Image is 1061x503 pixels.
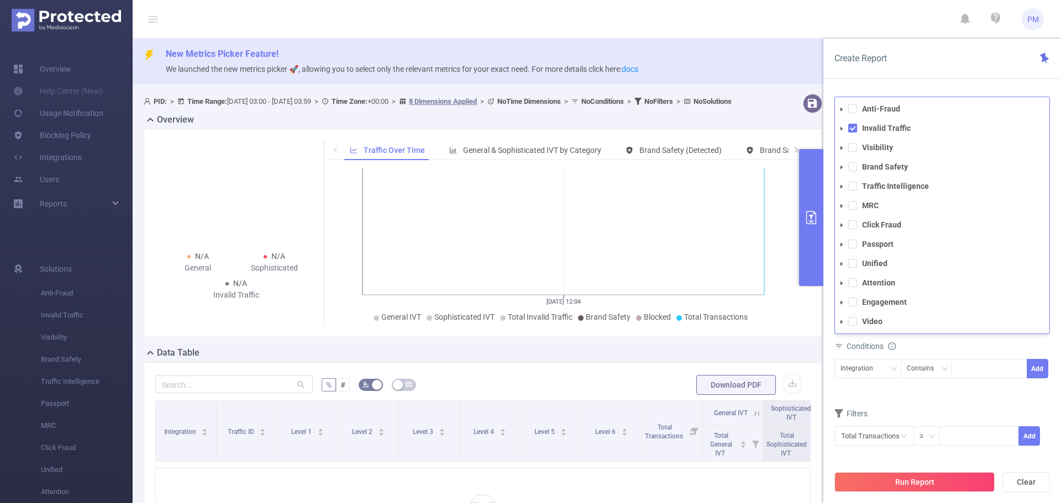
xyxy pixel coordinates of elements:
i: icon: caret-down [439,431,445,435]
span: > [673,97,684,105]
i: icon: down [942,366,948,373]
b: No Solutions [694,97,732,105]
div: Sort [259,427,266,433]
span: Brand Safety (Detected) [639,146,722,155]
div: Sophisticated [237,262,313,274]
b: Time Range: [187,97,227,105]
i: icon: user [144,98,154,105]
span: Brand Safety (Blocked) [760,146,839,155]
strong: Visibility [862,143,893,152]
i: icon: info-circle [888,342,896,350]
span: Invalid Traffic [41,304,133,326]
b: No Time Dimensions [497,97,561,105]
strong: Anti-Fraud [862,104,900,113]
span: Brand Safety [586,313,631,321]
i: icon: caret-down [839,319,844,325]
span: General IVT [714,409,748,417]
b: PID: [154,97,167,105]
i: Filter menu [687,401,702,461]
span: Conditions [847,342,896,351]
div: Sort [621,427,628,433]
i: icon: down [891,366,897,373]
div: Integration [841,359,881,378]
i: icon: caret-down [839,203,844,209]
strong: Traffic Intelligence [862,182,929,190]
strong: Attention [862,278,895,287]
span: Total Transactions [645,423,685,440]
span: Level 5 [534,428,556,436]
span: Sophisticated IVT [434,313,495,321]
i: icon: caret-down [202,431,208,435]
i: icon: caret-down [378,431,384,435]
div: Invalid Traffic [198,289,275,301]
span: Traffic Intelligence [41,370,133,393]
span: Total Invalid Traffic [508,313,572,321]
i: icon: table [406,381,412,388]
div: Sort [740,440,747,446]
span: Level 6 [595,428,617,436]
span: Total Transactions [684,313,748,321]
i: icon: caret-down [560,431,566,435]
strong: Click Fraud [862,220,901,229]
a: Usage Notification [13,102,103,124]
span: Traffic Over Time [364,146,425,155]
span: > [167,97,177,105]
span: Solutions [40,258,72,280]
span: N/A [195,252,209,261]
i: Filter menu [808,426,824,461]
i: icon: caret-up [621,427,627,430]
tspan: [DATE] 12:04 [547,298,581,305]
span: > [561,97,571,105]
strong: Passport [862,240,894,248]
span: Level 1 [291,428,313,436]
span: Level 3 [413,428,435,436]
span: [DATE] 03:00 - [DATE] 03:59 +00:00 [144,97,732,105]
i: icon: caret-down [839,300,844,305]
i: icon: caret-up [500,427,506,430]
i: icon: line-chart [350,146,358,154]
div: General [160,262,237,274]
span: Click Fraud [41,437,133,459]
span: > [311,97,322,105]
button: Add [1018,426,1040,446]
i: icon: caret-down [839,126,844,131]
strong: Brand Safety [862,162,908,171]
i: icon: left [332,146,339,153]
div: Sort [201,427,208,433]
span: Create Report [834,53,887,63]
i: icon: caret-up [439,427,445,430]
a: docs [622,65,638,73]
span: > [624,97,634,105]
i: icon: caret-up [560,427,566,430]
button: Download PDF [696,375,776,395]
button: Run Report [834,472,995,492]
u: 8 Dimensions Applied [409,97,477,105]
i: icon: caret-down [839,242,844,247]
span: Blocked [644,313,671,321]
i: icon: caret-down [500,431,506,435]
span: % [326,380,332,389]
span: N/A [271,252,285,261]
i: icon: caret-down [839,280,844,286]
span: Level 4 [474,428,496,436]
span: Filters [834,409,868,418]
i: icon: caret-down [740,443,747,447]
b: Time Zone: [332,97,367,105]
i: icon: caret-up [740,440,747,443]
i: icon: caret-down [839,145,844,151]
span: Anti-Fraud [41,282,133,304]
span: Passport [41,393,133,415]
span: Attention [41,481,133,503]
strong: Engagement [862,298,907,306]
span: > [477,97,487,105]
a: Users [13,168,59,190]
strong: Video [862,317,883,326]
h2: Overview [157,113,194,126]
div: Sort [317,427,324,433]
i: icon: caret-up [378,427,384,430]
i: icon: caret-down [621,431,627,435]
div: Sort [439,427,445,433]
div: Contains [907,359,942,378]
div: ≥ [920,427,931,445]
span: New Metrics Picker Feature! [166,49,279,59]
